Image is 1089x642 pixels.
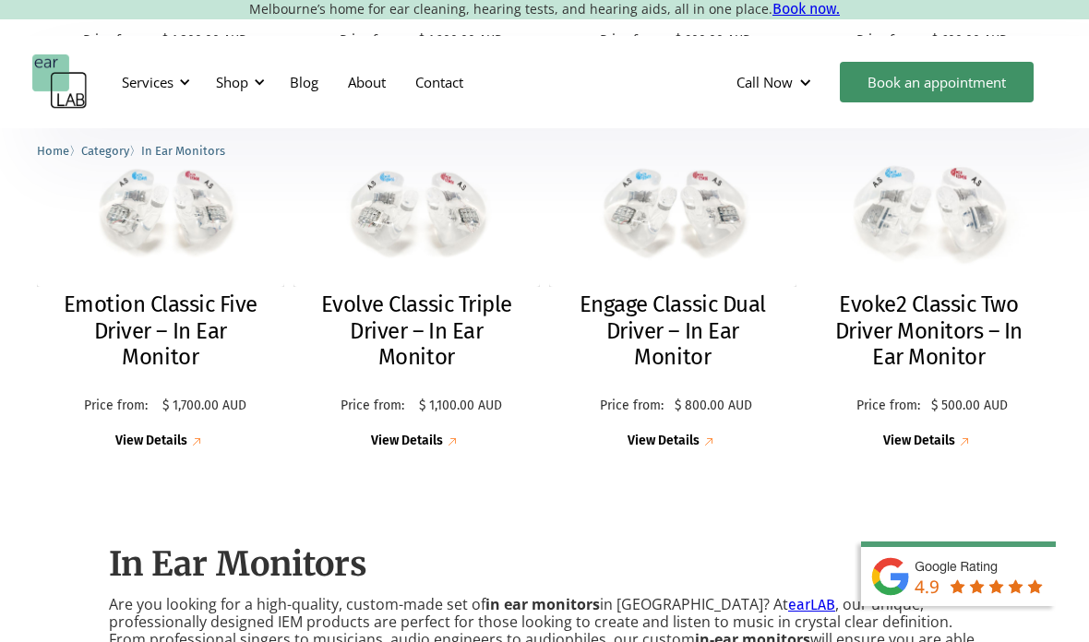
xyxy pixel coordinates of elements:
[333,55,401,109] a: About
[81,141,141,160] li: 〉
[37,133,284,451] a: Emotion Classic Five Driver – In Ear MonitorEmotion Classic Five Driver – In Ear MonitorPrice fro...
[293,133,541,451] a: Evolve Classic Triple Driver – In Ear MonitorEvolve Classic Triple Driver – In Ear MonitorPrice f...
[800,129,1058,290] img: Evoke2 Classic Two Driver Monitors – In Ear Monitor
[371,434,443,449] div: View Details
[55,291,266,371] h2: Emotion Classic Five Driver – In Ear Monitor
[32,54,88,110] a: home
[850,33,927,49] p: Price from:
[628,434,700,449] div: View Details
[549,133,796,287] img: Engage Classic Dual Driver – In Ear Monitor
[37,141,69,159] a: Home
[824,291,1035,371] h2: Evoke2 Classic Two Driver Monitors – In Ear Monitor
[592,398,670,414] p: Price from:
[162,33,247,49] p: $ 1,800.00 AUD
[37,133,284,287] img: Emotion Classic Five Driver – In Ear Monitor
[788,596,835,613] a: earLAB
[675,33,751,49] p: $ 900.00 AUD
[37,144,69,158] span: Home
[806,133,1053,451] a: Evoke2 Classic Two Driver Monitors – In Ear MonitorEvoke2 Classic Two Driver Monitors – In Ear Mo...
[593,33,670,49] p: Price from:
[111,54,196,110] div: Services
[549,133,796,451] a: Engage Classic Dual Driver – In Ear MonitorEngage Classic Dual Driver – In Ear MonitorPrice from:...
[736,73,793,91] div: Call Now
[205,54,270,110] div: Shop
[931,398,1008,414] p: $ 500.00 AUD
[568,291,778,371] h2: Engage Classic Dual Driver – In Ear Monitor
[81,141,129,159] a: Category
[331,398,414,414] p: Price from:
[122,73,174,91] div: Services
[675,398,752,414] p: $ 800.00 AUD
[840,62,1034,102] a: Book an appointment
[81,144,129,158] span: Category
[722,54,831,110] div: Call Now
[883,434,955,449] div: View Details
[141,141,225,159] a: In Ear Monitors
[330,33,414,49] p: Price from:
[115,434,187,449] div: View Details
[74,33,157,49] p: Price from:
[275,55,333,109] a: Blog
[401,55,478,109] a: Contact
[216,73,248,91] div: Shop
[419,398,502,414] p: $ 1,100.00 AUD
[109,543,367,585] strong: In Ear Monitors
[485,594,600,614] strong: in ear monitors
[931,33,1008,49] p: $ 600.00 AUD
[74,398,158,414] p: Price from:
[850,398,927,414] p: Price from:
[162,398,246,414] p: $ 1,700.00 AUD
[418,33,503,49] p: $ 1,200.00 AUD
[293,133,541,287] img: Evolve Classic Triple Driver – In Ear Monitor
[141,144,225,158] span: In Ear Monitors
[37,141,81,160] li: 〉
[312,291,522,371] h2: Evolve Classic Triple Driver – In Ear Monitor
